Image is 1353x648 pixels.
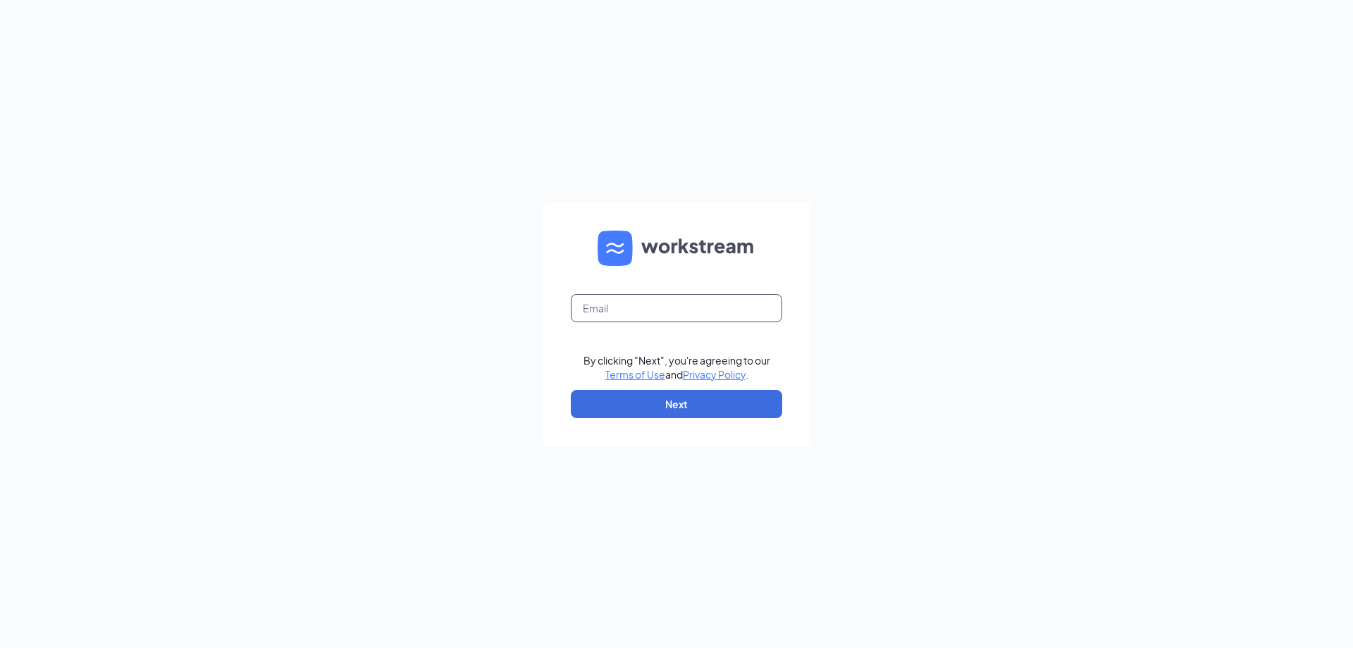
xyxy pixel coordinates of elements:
button: Next [571,390,782,418]
img: WS logo and Workstream text [598,231,755,266]
a: Privacy Policy [683,368,746,381]
a: Terms of Use [605,368,665,381]
div: By clicking "Next", you're agreeing to our and . [583,353,770,381]
input: Email [571,294,782,322]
